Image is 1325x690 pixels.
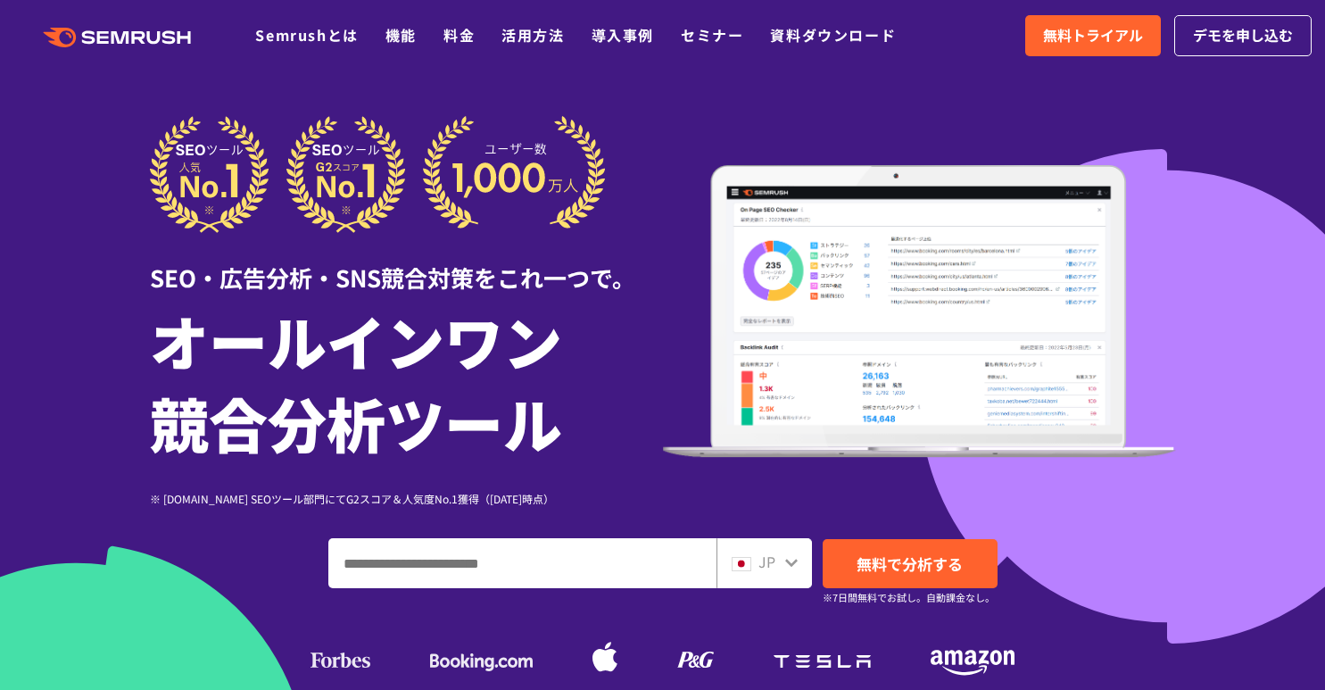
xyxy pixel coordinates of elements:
[1043,24,1143,47] span: 無料トライアル
[592,24,654,46] a: 導入事例
[823,589,995,606] small: ※7日間無料でお試し。自動課金なし。
[385,24,417,46] a: 機能
[150,299,663,463] h1: オールインワン 競合分析ツール
[770,24,896,46] a: 資料ダウンロード
[443,24,475,46] a: 料金
[150,233,663,295] div: SEO・広告分析・SNS競合対策をこれ一つで。
[681,24,743,46] a: セミナー
[255,24,358,46] a: Semrushとは
[758,551,775,572] span: JP
[329,539,716,587] input: ドメイン、キーワードまたはURLを入力してください
[150,490,663,507] div: ※ [DOMAIN_NAME] SEOツール部門にてG2スコア＆人気度No.1獲得（[DATE]時点）
[1193,24,1293,47] span: デモを申し込む
[1025,15,1161,56] a: 無料トライアル
[857,553,963,575] span: 無料で分析する
[501,24,564,46] a: 活用方法
[823,539,998,588] a: 無料で分析する
[1174,15,1312,56] a: デモを申し込む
